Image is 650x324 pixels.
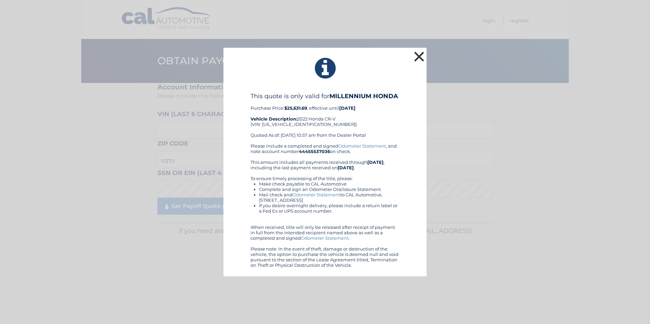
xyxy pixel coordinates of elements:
[251,92,399,143] div: Purchase Price: , effective until 2022 Honda CR-V (VIN: [US_VEHICLE_IDENTIFICATION_NUMBER]) Quote...
[259,203,399,214] li: If you desire overnight delivery, please include a return label or a Fed Ex or UPS account number.
[251,92,399,100] h4: This quote is only valid for
[259,187,399,192] li: Complete and sign an Odometer Disclosure Statement
[259,181,399,187] li: Make check payable to CAL Automotive
[292,192,340,197] a: Odometer Statement
[339,105,355,111] b: [DATE]
[338,143,386,149] a: Odometer Statement
[367,159,384,165] b: [DATE]
[251,116,297,122] strong: Vehicle Description:
[329,92,398,100] b: MILLENNIUM HONDA
[412,50,426,63] button: ×
[251,143,399,268] div: Please include a completed and signed , and note account number on check. This amount includes al...
[259,192,399,203] li: Mail check and to CAL Automotive, [STREET_ADDRESS]
[301,235,349,241] a: Odometer Statement
[284,105,307,111] b: $25,631.69
[338,165,354,170] b: [DATE]
[299,149,330,154] b: 44455537036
